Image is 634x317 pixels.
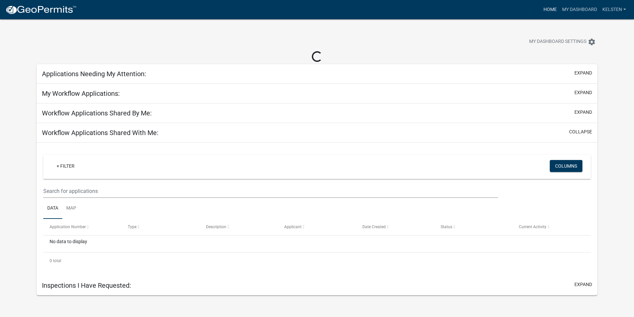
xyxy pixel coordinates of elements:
datatable-header-cell: Current Activity [512,219,590,235]
input: Search for applications [43,184,498,198]
h5: Inspections I Have Requested: [42,281,131,289]
a: + Filter [51,160,80,172]
span: Status [441,225,452,229]
button: expand [574,281,592,288]
datatable-header-cell: Date Created [356,219,434,235]
button: collapse [569,128,592,135]
datatable-header-cell: Application Number [43,219,121,235]
button: expand [574,89,592,96]
button: expand [574,109,592,116]
h5: My Workflow Applications: [42,89,120,97]
button: My Dashboard Settingssettings [524,35,601,48]
button: Columns [550,160,582,172]
span: Application Number [50,225,86,229]
span: Current Activity [519,225,546,229]
a: Map [62,198,80,219]
h5: Applications Needing My Attention: [42,70,146,78]
div: collapse [37,143,597,276]
span: Type [128,225,136,229]
i: settings [588,38,596,46]
span: My Dashboard Settings [529,38,586,46]
div: No data to display [43,236,591,252]
a: My Dashboard [559,3,600,16]
span: Applicant [284,225,302,229]
a: Home [541,3,559,16]
a: Kelsten [600,3,629,16]
datatable-header-cell: Applicant [278,219,356,235]
span: Date Created [362,225,386,229]
a: Data [43,198,62,219]
h5: Workflow Applications Shared With Me: [42,129,158,137]
div: 0 total [43,252,591,269]
datatable-header-cell: Type [121,219,200,235]
button: expand [574,70,592,77]
span: Description [206,225,226,229]
datatable-header-cell: Description [200,219,278,235]
datatable-header-cell: Status [434,219,512,235]
h5: Workflow Applications Shared By Me: [42,109,152,117]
